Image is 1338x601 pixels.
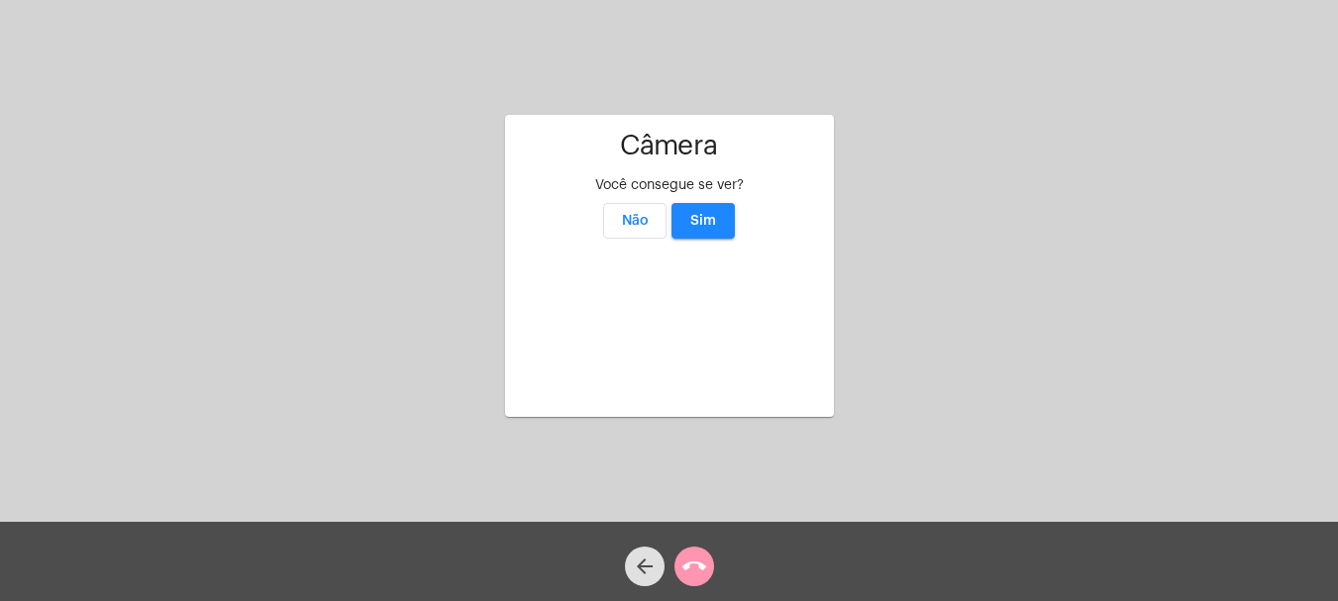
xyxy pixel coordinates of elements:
[690,214,716,228] span: Sim
[682,554,706,578] mat-icon: call_end
[633,554,657,578] mat-icon: arrow_back
[595,178,744,192] span: Você consegue se ver?
[622,214,649,228] span: Não
[521,131,818,161] h1: Câmera
[603,203,667,239] button: Não
[671,203,735,239] button: Sim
